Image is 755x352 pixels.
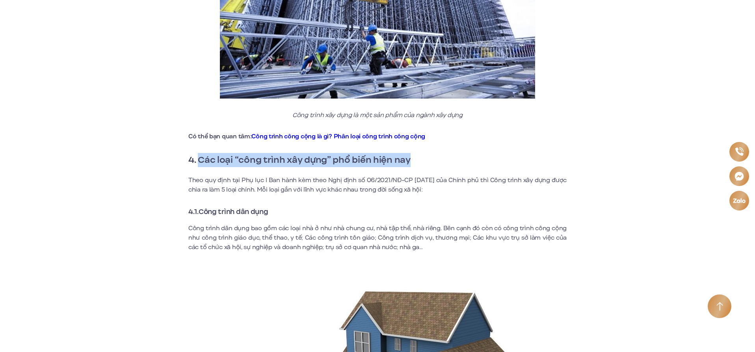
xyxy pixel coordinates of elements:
[733,198,746,203] img: Zalo icon
[292,111,463,119] em: Công trình xây dựng là một sản phẩm của ngành xây dựng
[188,206,567,217] h3: 4.1.Công trình dân dụng
[188,132,425,141] strong: Có thể bạn quan tâm:
[188,175,567,194] p: Theo quy định tại Phụ lục I Ban hành kèm theo Nghị định số 06/2021/NĐ-CP [DATE] của Chính phủ thì...
[188,153,567,167] h2: 4. Các loại “công trình xây dựng” phổ biến hiện nay
[716,302,723,311] img: Arrow icon
[735,171,744,181] img: Messenger icon
[188,223,567,252] p: Công trình dân dụng bao gồm các loại nhà ở như nhà chung cư, nhà tập thể, nhà riêng. Bên cạnh đó ...
[251,132,425,141] a: Công trình công cộng là gì? Phân loại công trình công cộng
[735,147,743,156] img: Phone icon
